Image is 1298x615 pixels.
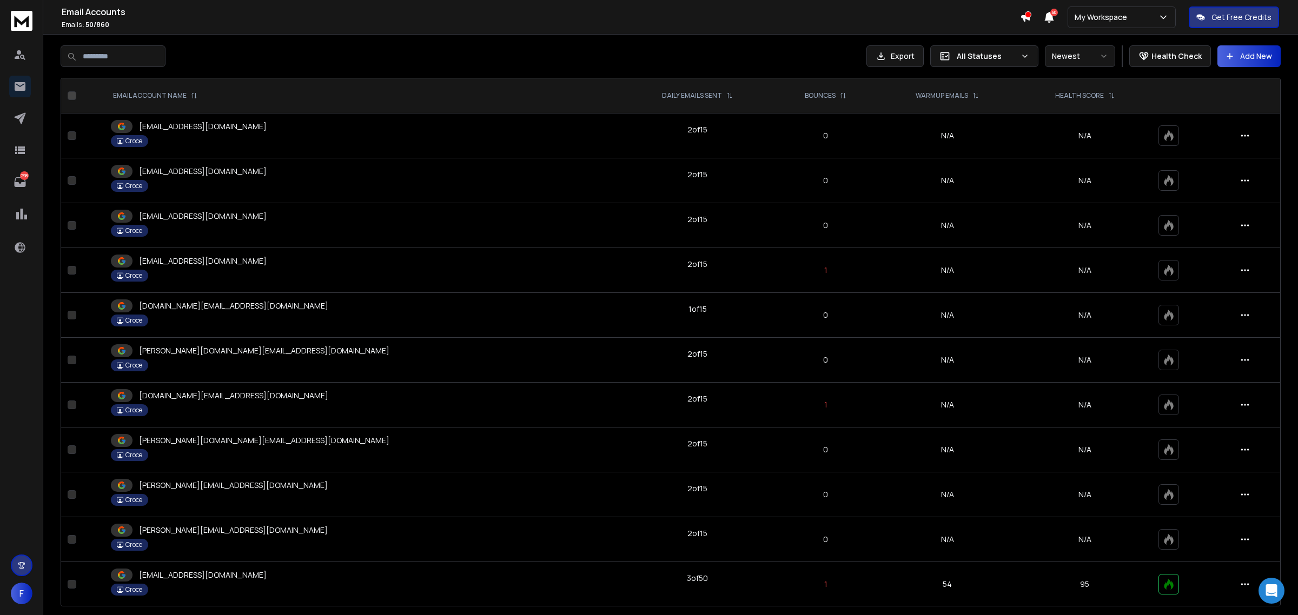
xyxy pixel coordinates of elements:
[957,51,1016,62] p: All Statuses
[139,256,267,266] p: [EMAIL_ADDRESS][DOMAIN_NAME]
[877,383,1018,427] td: N/A
[11,583,32,604] button: F
[781,444,871,455] p: 0
[687,528,707,539] div: 2 of 15
[139,480,328,491] p: [PERSON_NAME][EMAIL_ADDRESS][DOMAIN_NAME]
[687,214,707,225] div: 2 of 15
[1045,45,1115,67] button: Newest
[113,91,197,100] div: EMAIL ACCOUNT NAME
[1189,6,1279,28] button: Get Free Credits
[1024,489,1145,500] p: N/A
[781,355,871,365] p: 0
[1055,91,1104,100] p: HEALTH SCORE
[877,517,1018,562] td: N/A
[139,300,328,311] p: [DOMAIN_NAME][EMAIL_ADDRESS][DOMAIN_NAME]
[11,11,32,31] img: logo
[20,171,29,180] p: 298
[125,137,142,145] p: Croce
[781,130,871,141] p: 0
[62,5,1020,18] h1: Email Accounts
[877,203,1018,248] td: N/A
[139,345,389,356] p: [PERSON_NAME][DOMAIN_NAME][EMAIL_ADDRESS][DOMAIN_NAME]
[1050,9,1058,16] span: 50
[687,438,707,449] div: 2 of 15
[1024,534,1145,545] p: N/A
[877,562,1018,607] td: 54
[9,171,31,193] a: 298
[687,393,707,404] div: 2 of 15
[1024,130,1145,141] p: N/A
[1024,355,1145,365] p: N/A
[125,226,142,235] p: Croce
[125,496,142,504] p: Croce
[139,121,267,132] p: [EMAIL_ADDRESS][DOMAIN_NAME]
[139,525,328,536] p: [PERSON_NAME][EMAIL_ADDRESS][DOMAIN_NAME]
[125,451,142,459] p: Croce
[139,166,267,177] p: [EMAIL_ADDRESS][DOMAIN_NAME]
[687,483,707,494] div: 2 of 15
[877,427,1018,472] td: N/A
[781,579,871,590] p: 1
[1129,45,1211,67] button: Health Check
[1024,265,1145,276] p: N/A
[877,293,1018,338] td: N/A
[125,316,142,325] p: Croce
[781,310,871,320] p: 0
[877,248,1018,293] td: N/A
[125,271,142,280] p: Croce
[1024,220,1145,231] p: N/A
[687,349,707,359] div: 2 of 15
[139,390,328,401] p: [DOMAIN_NAME][EMAIL_ADDRESS][DOMAIN_NAME]
[687,259,707,270] div: 2 of 15
[877,113,1018,158] td: N/A
[866,45,924,67] button: Export
[805,91,836,100] p: BOUNCES
[139,570,267,580] p: [EMAIL_ADDRESS][DOMAIN_NAME]
[781,534,871,545] p: 0
[1211,12,1271,23] p: Get Free Credits
[139,435,389,446] p: [PERSON_NAME][DOMAIN_NAME][EMAIL_ADDRESS][DOMAIN_NAME]
[125,182,142,190] p: Croce
[781,175,871,186] p: 0
[125,406,142,415] p: Croce
[877,338,1018,383] td: N/A
[85,20,109,29] span: 50 / 860
[781,265,871,276] p: 1
[877,472,1018,517] td: N/A
[1018,562,1152,607] td: 95
[1024,310,1145,320] p: N/A
[1024,444,1145,455] p: N/A
[781,220,871,231] p: 0
[1024,399,1145,410] p: N/A
[139,211,267,222] p: [EMAIL_ADDRESS][DOMAIN_NAME]
[916,91,968,100] p: WARMUP EMAILS
[687,124,707,135] div: 2 of 15
[1259,578,1284,604] div: Open Intercom Messenger
[1217,45,1281,67] button: Add New
[1151,51,1202,62] p: Health Check
[781,399,871,410] p: 1
[125,540,142,549] p: Croce
[125,361,142,370] p: Croce
[877,158,1018,203] td: N/A
[688,304,707,315] div: 1 of 15
[662,91,722,100] p: DAILY EMAILS SENT
[1075,12,1131,23] p: My Workspace
[125,585,142,594] p: Croce
[781,489,871,500] p: 0
[62,21,1020,29] p: Emails :
[687,169,707,180] div: 2 of 15
[687,573,708,584] div: 3 of 50
[1024,175,1145,186] p: N/A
